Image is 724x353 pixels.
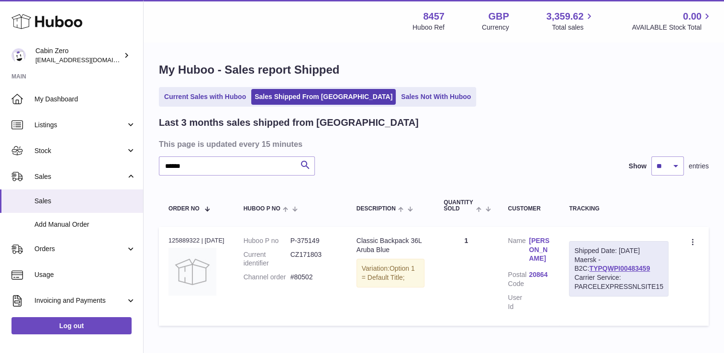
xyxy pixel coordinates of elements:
[629,162,646,171] label: Show
[290,236,337,245] dd: P-375149
[35,56,141,64] span: [EMAIL_ADDRESS][DOMAIN_NAME]
[34,95,136,104] span: My Dashboard
[34,172,126,181] span: Sales
[569,206,668,212] div: Tracking
[356,236,425,254] div: Classic Backpack 36L Aruba Blue
[356,206,396,212] span: Description
[244,250,290,268] dt: Current identifier
[35,46,122,65] div: Cabin Zero
[161,89,249,105] a: Current Sales with Huboo
[168,206,200,212] span: Order No
[529,270,550,279] a: 20864
[159,62,709,77] h1: My Huboo - Sales report Shipped
[159,139,706,149] h3: This page is updated every 15 minutes
[689,162,709,171] span: entries
[574,273,663,291] div: Carrier Service: PARCELEXPRESSNLSITE15
[251,89,396,105] a: Sales Shipped From [GEOGRAPHIC_DATA]
[552,23,594,32] span: Total sales
[482,23,509,32] div: Currency
[546,10,595,32] a: 3,359.62 Total sales
[632,23,713,32] span: AVAILABLE Stock Total
[34,146,126,155] span: Stock
[508,293,529,311] dt: User Id
[244,273,290,282] dt: Channel order
[398,89,474,105] a: Sales Not With Huboo
[11,48,26,63] img: internalAdmin-8457@internal.huboo.com
[508,236,529,266] dt: Name
[34,270,136,279] span: Usage
[444,199,474,212] span: Quantity Sold
[244,236,290,245] dt: Huboo P no
[632,10,713,32] a: 0.00 AVAILABLE Stock Total
[34,220,136,229] span: Add Manual Order
[488,10,509,23] strong: GBP
[290,273,337,282] dd: #80502
[683,10,702,23] span: 0.00
[546,10,584,23] span: 3,359.62
[290,250,337,268] dd: CZ171803
[574,246,663,255] div: Shipped Date: [DATE]
[529,236,550,264] a: [PERSON_NAME]
[508,270,529,288] dt: Postal Code
[34,121,126,130] span: Listings
[434,227,498,326] td: 1
[362,265,415,281] span: Option 1 = Default Title;
[356,259,425,287] div: Variation:
[423,10,445,23] strong: 8457
[34,197,136,206] span: Sales
[244,206,280,212] span: Huboo P no
[168,236,224,245] div: 125889322 | [DATE]
[412,23,445,32] div: Huboo Ref
[34,244,126,254] span: Orders
[159,116,419,129] h2: Last 3 months sales shipped from [GEOGRAPHIC_DATA]
[508,206,550,212] div: Customer
[569,241,668,297] div: Maersk - B2C:
[168,248,216,296] img: no-photo.jpg
[34,296,126,305] span: Invoicing and Payments
[589,265,650,272] a: TYPQWPI00483459
[11,317,132,334] a: Log out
